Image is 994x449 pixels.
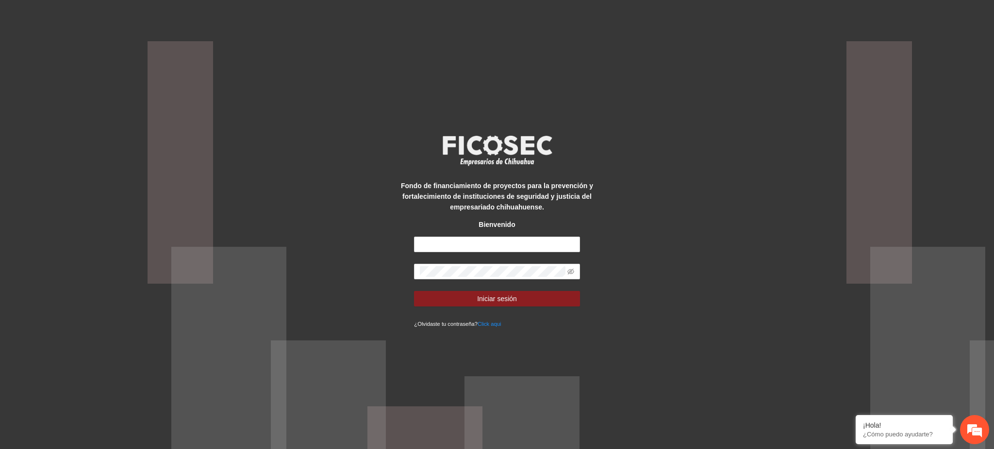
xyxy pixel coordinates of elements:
img: logo [436,132,558,168]
small: ¿Olvidaste tu contraseña? [414,321,501,327]
span: eye-invisible [567,268,574,275]
button: Iniciar sesión [414,291,580,306]
a: Click aqui [478,321,501,327]
p: ¿Cómo puedo ayudarte? [863,431,945,438]
strong: Fondo de financiamiento de proyectos para la prevención y fortalecimiento de instituciones de seg... [401,182,593,211]
strong: Bienvenido [479,221,515,228]
div: ¡Hola! [863,421,945,429]
span: Iniciar sesión [477,293,517,304]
